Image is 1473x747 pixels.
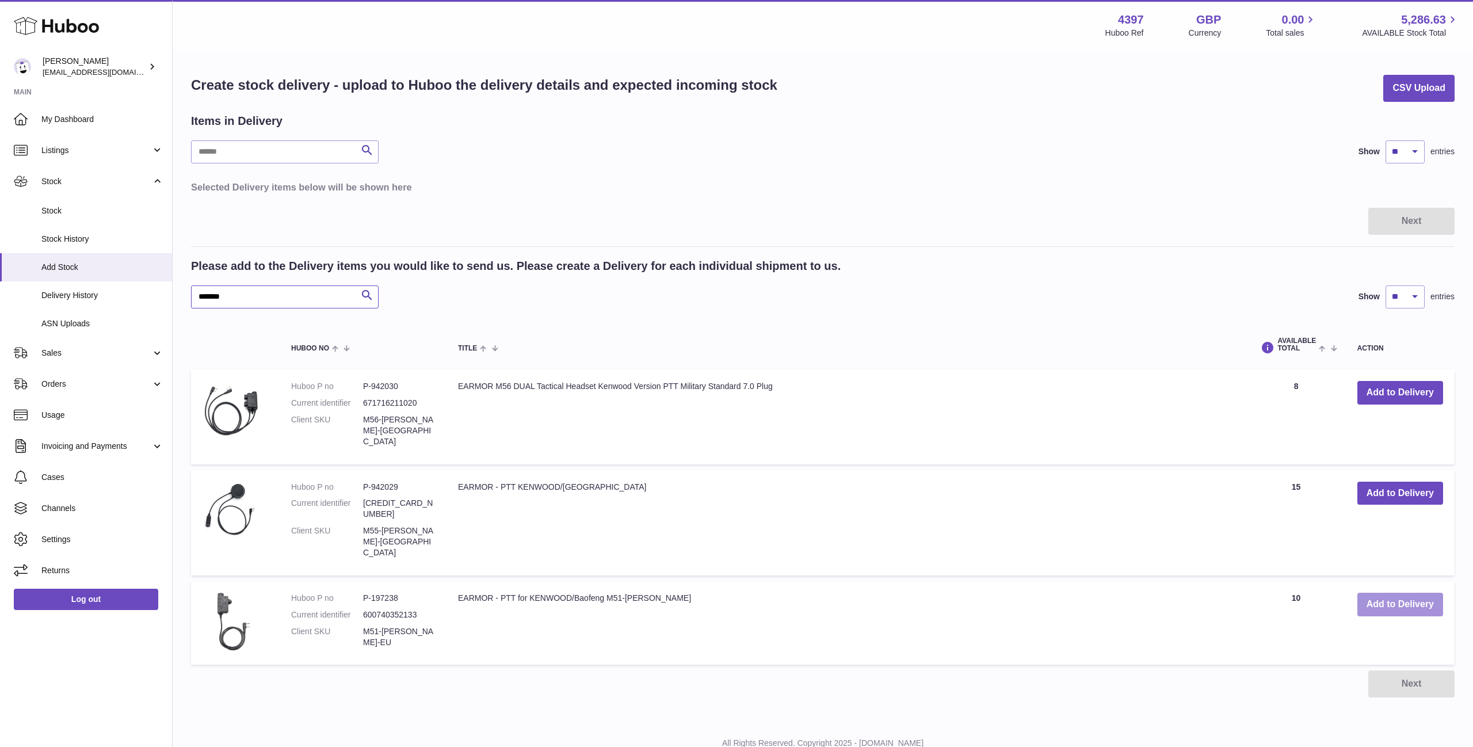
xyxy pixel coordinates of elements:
[203,482,260,539] img: EARMOR - PTT KENWOOD/BAOFENG
[41,348,151,359] span: Sales
[1196,12,1221,28] strong: GBP
[191,258,841,274] h2: Please add to the Delivery items you would like to send us. Please create a Delivery for each ind...
[363,525,435,558] dd: M55-[PERSON_NAME]-[GEOGRAPHIC_DATA]
[1358,291,1380,302] label: Show
[291,381,363,392] dt: Huboo P no
[41,379,151,390] span: Orders
[363,626,435,648] dd: M51-[PERSON_NAME]-EU
[41,565,163,576] span: Returns
[1357,482,1443,505] button: Add to Delivery
[41,410,163,421] span: Usage
[1430,146,1455,157] span: entries
[363,398,435,409] dd: 671716211020
[203,381,260,439] img: EARMOR M56 DUAL Tactical Headset Kenwood Version PTT Military Standard 7.0 Plug
[1246,369,1345,464] td: 8
[291,609,363,620] dt: Current identifier
[363,414,435,447] dd: M56-[PERSON_NAME]-[GEOGRAPHIC_DATA]
[41,290,163,301] span: Delivery History
[41,472,163,483] span: Cases
[1362,12,1459,39] a: 5,286.63 AVAILABLE Stock Total
[191,113,283,129] h2: Items in Delivery
[41,234,163,245] span: Stock History
[447,470,1246,576] td: EARMOR - PTT KENWOOD/[GEOGRAPHIC_DATA]
[291,525,363,558] dt: Client SKU
[363,482,435,493] dd: P-942029
[1189,28,1222,39] div: Currency
[1246,470,1345,576] td: 15
[14,58,31,75] img: drumnnbass@gmail.com
[1246,581,1345,665] td: 10
[1266,28,1317,39] span: Total sales
[1357,593,1443,616] button: Add to Delivery
[291,414,363,447] dt: Client SKU
[43,67,169,77] span: [EMAIL_ADDRESS][DOMAIN_NAME]
[14,589,158,609] a: Log out
[363,609,435,620] dd: 600740352133
[41,318,163,329] span: ASN Uploads
[447,581,1246,665] td: EARMOR - PTT for KENWOOD/Baofeng M51-[PERSON_NAME]
[41,145,151,156] span: Listings
[363,498,435,520] dd: [CREDIT_CARD_NUMBER]
[1430,291,1455,302] span: entries
[43,56,146,78] div: [PERSON_NAME]
[41,441,151,452] span: Invoicing and Payments
[41,262,163,273] span: Add Stock
[1266,12,1317,39] a: 0.00 Total sales
[41,503,163,514] span: Channels
[458,345,477,352] span: Title
[1383,75,1455,102] button: CSV Upload
[191,181,1455,193] h3: Selected Delivery items below will be shown here
[1401,12,1446,28] span: 5,286.63
[191,76,777,94] h1: Create stock delivery - upload to Huboo the delivery details and expected incoming stock
[1277,337,1316,352] span: AVAILABLE Total
[447,369,1246,464] td: EARMOR M56 DUAL Tactical Headset Kenwood Version PTT Military Standard 7.0 Plug
[1105,28,1144,39] div: Huboo Ref
[1282,12,1304,28] span: 0.00
[291,626,363,648] dt: Client SKU
[1362,28,1459,39] span: AVAILABLE Stock Total
[41,114,163,125] span: My Dashboard
[363,381,435,392] dd: P-942030
[41,534,163,545] span: Settings
[291,482,363,493] dt: Huboo P no
[1118,12,1144,28] strong: 4397
[41,176,151,187] span: Stock
[363,593,435,604] dd: P-197238
[291,498,363,520] dt: Current identifier
[291,398,363,409] dt: Current identifier
[1358,146,1380,157] label: Show
[203,593,260,650] img: EARMOR - PTT for KENWOOD/Baofeng M51-KEN
[1357,381,1443,405] button: Add to Delivery
[1357,345,1443,352] div: Action
[41,205,163,216] span: Stock
[291,593,363,604] dt: Huboo P no
[291,345,329,352] span: Huboo no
